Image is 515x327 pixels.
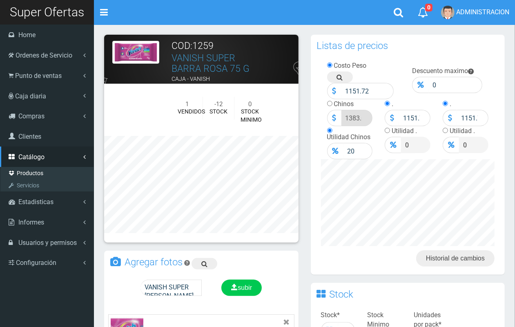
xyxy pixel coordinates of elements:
span: Informes [18,218,44,226]
font: DPH [172,86,183,92]
input: Precio . [459,137,488,153]
font: STOCK [210,108,227,115]
font: -12 [214,100,223,108]
span: Ordenes de Servicio [16,51,72,59]
font: COD:1259 [172,40,214,51]
span: Compras [18,112,45,120]
span: VANISH SUPER [PERSON_NAME] 75 G.jpg [145,283,197,309]
label: Descuento maximo [412,67,468,75]
img: User Image [441,6,455,19]
img: VANISH_SUPER_BARRA_rosa_75_G.jpg [112,41,159,64]
label: Chinos [334,100,354,108]
input: Precio . [399,110,430,126]
span: Configuración [16,259,56,267]
label: . [450,100,451,108]
label: Utilidad . [450,127,475,135]
span: Usuarios y permisos [18,239,77,247]
a: Servicios [2,179,94,191]
font: STOCK MINIMO [241,108,262,123]
input: Precio Costo... [341,83,394,99]
span: 0 [425,4,433,11]
a: Historial de cambios [416,250,495,267]
label: Stock [321,311,340,320]
input: Precio Venta... [341,110,373,126]
span: Estadisticas [18,198,54,206]
a: Productos [2,167,94,179]
span: Catálogo [18,153,45,161]
a: Buscar precio en google [327,71,353,83]
a: VANISH SUPER BARRA ROSA 75 G [172,53,250,74]
label: . [392,100,393,108]
h3: Agregar fotos [125,257,183,267]
span: Punto de ventas [15,72,62,80]
span: subir [231,284,252,291]
input: Precio Venta... [343,143,373,159]
span: ADMINISTRACION [456,8,509,16]
font: 0 [248,100,252,108]
h5: 1 [178,101,196,108]
input: Precio . [401,137,430,153]
input: Descuento Maximo [428,77,482,93]
span: Home [18,31,36,39]
input: Precio . [457,110,488,126]
h3: Listas de precios [317,41,388,51]
h3: Stock [330,289,354,299]
font: CAJA - VANISH [172,76,210,82]
span: Caja diaria [15,92,46,100]
label: Costo Peso [334,62,367,69]
font: VENDIDOS [178,108,205,115]
span: Super Ofertas [10,5,84,19]
label: Utilidad . [392,127,417,135]
span: Clientes [18,133,41,140]
label: Utilidad Chinos [327,133,371,141]
a: Buscar imagen en google [192,258,217,269]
